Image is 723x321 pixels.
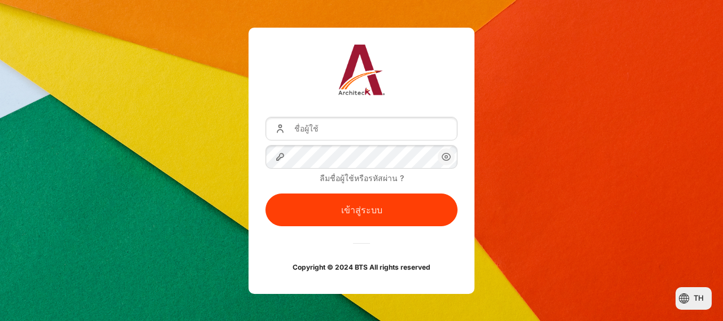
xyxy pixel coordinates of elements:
a: ลืมชื่อผู้ใช้หรือรหัสผ่าน ? [320,173,404,183]
button: เข้าสู่ระบบ [265,194,458,226]
button: Languages [676,287,712,310]
img: Architeck [338,45,385,95]
input: ชื่อผู้ใช้ [265,117,458,140]
span: th [694,293,704,304]
a: Architeck [338,45,385,100]
strong: Copyright © 2024 BTS All rights reserved [293,263,430,271]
